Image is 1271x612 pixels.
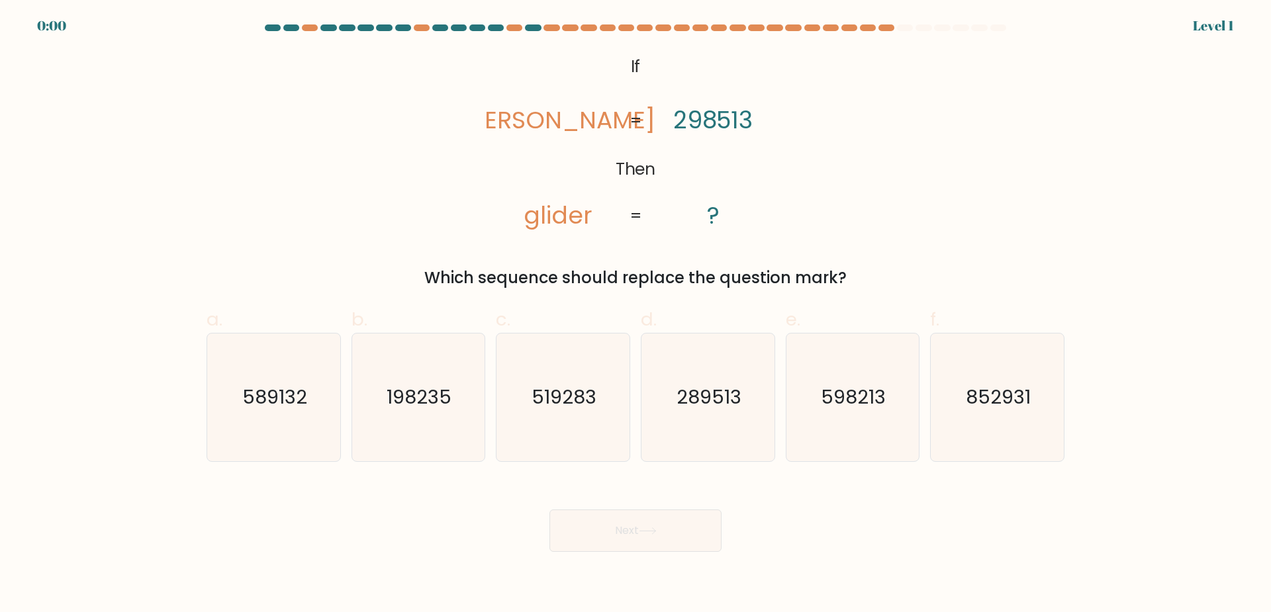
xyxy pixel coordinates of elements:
[615,157,655,181] tspan: Then
[786,306,800,332] span: e.
[630,56,640,79] tspan: If
[352,306,367,332] span: b.
[214,266,1057,290] div: Which sequence should replace the question mark?
[387,384,452,410] text: 198235
[966,384,1031,410] text: 852931
[37,16,66,36] div: 0:00
[524,198,592,232] tspan: glider
[207,306,222,332] span: a.
[242,384,307,410] text: 589132
[629,204,641,228] tspan: =
[1193,16,1234,36] div: Level 1
[532,384,597,410] text: 519283
[496,306,510,332] span: c.
[673,103,753,137] tspan: 298513
[677,384,741,410] text: 289513
[822,384,886,410] text: 598213
[487,50,784,234] svg: @import url('[URL][DOMAIN_NAME]);
[461,103,655,137] tspan: [PERSON_NAME]
[930,306,939,332] span: f.
[629,109,641,132] tspan: =
[707,198,720,232] tspan: ?
[549,509,722,552] button: Next
[641,306,657,332] span: d.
